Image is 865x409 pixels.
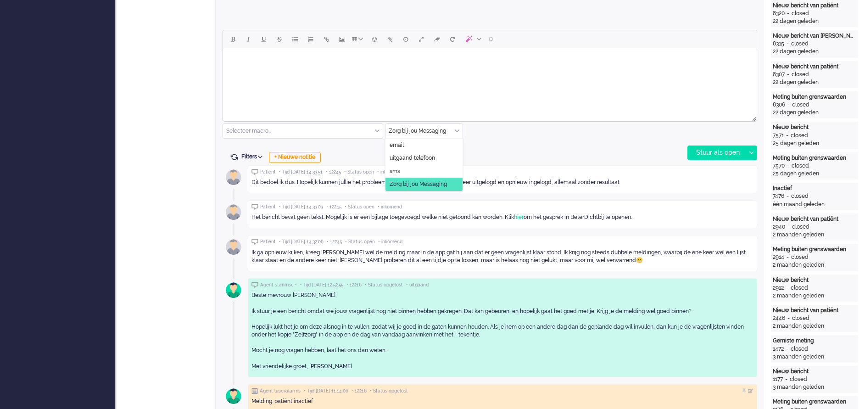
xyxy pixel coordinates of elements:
span: • 12245 [326,169,341,175]
button: Clear formatting [429,31,445,47]
span: • uitgaand [406,282,429,288]
span: 0 [489,35,493,43]
span: sms [390,168,400,175]
div: closed [792,223,809,231]
div: 8320 [773,10,785,17]
div: 3 maanden geleden [773,383,856,391]
span: • Tijd [DATE] 11:14:06 [304,388,348,394]
button: 0 [485,31,497,47]
div: 1472 [773,345,784,353]
div: 8315 [773,40,784,48]
li: Zorg bij jou Messaging [385,178,463,191]
div: - [784,253,791,261]
img: ic_chat_grey.svg [251,282,258,288]
div: - [785,314,792,322]
button: Strikethrough [272,31,287,47]
span: Patiënt [260,204,276,210]
div: closed [792,162,809,170]
span: • 12216 [352,388,367,394]
div: 2 maanden geleden [773,322,856,330]
div: Nieuw bericht van patiënt [773,307,856,314]
div: 7571 [773,132,784,140]
button: Insert/edit image [334,31,350,47]
div: 2912 [773,284,784,292]
div: Nieuw bericht van patiënt [773,63,856,71]
button: Fullscreen [413,31,429,47]
div: Resize [749,113,757,121]
div: - [784,192,791,200]
div: Nieuw bericht [773,276,856,284]
div: 2 maanden geleden [773,261,856,269]
div: Meting buiten grenswaarden [773,398,856,406]
div: closed [791,253,809,261]
span: • 12245 [326,204,341,210]
iframe: Rich Text Area [223,48,757,113]
div: - [784,40,791,48]
div: 2914 [773,253,784,261]
span: • Status opgelost [365,282,403,288]
span: • inkomend [377,169,402,175]
button: Insert/edit link [318,31,334,47]
button: Bold [225,31,240,47]
div: Nieuw bericht [773,368,856,375]
div: 25 dagen geleden [773,140,856,147]
span: • Tijd [DATE] 14:32:06 [279,239,324,245]
img: ic_chat_grey.svg [251,239,258,245]
div: Stuur als open [688,146,745,160]
div: één maand geleden [773,201,856,208]
div: closed [792,101,809,109]
div: 22 dagen geleden [773,78,856,86]
div: closed [791,132,808,140]
div: closed [790,375,807,383]
button: Italic [240,31,256,47]
div: closed [792,71,809,78]
div: - [785,101,792,109]
img: ic_note_grey.svg [251,388,258,394]
button: AI [460,31,485,47]
span: • Status open [345,239,375,245]
span: • Status open [344,169,374,175]
button: Table [350,31,367,47]
div: Inactief [773,185,856,192]
span: Patiënt [260,169,276,175]
span: • inkomend [378,204,402,210]
div: - [785,10,792,17]
img: ic_chat_grey.svg [251,169,258,175]
button: Emoticons [367,31,382,47]
div: Meting buiten grenswaarden [773,154,856,162]
div: 22 dagen geleden [773,17,856,25]
span: • Status open [345,204,374,210]
div: + Nieuwe notitie [269,152,321,163]
div: 22 dagen geleden [773,48,856,56]
div: 7570 [773,162,785,170]
img: avatar [222,279,245,302]
div: 8306 [773,101,785,109]
span: email [390,141,404,149]
img: avatar [222,201,245,224]
div: 2446 [773,314,785,322]
div: closed [791,284,808,292]
div: 25 dagen geleden [773,170,856,178]
span: • Status opgelost [370,388,408,394]
span: uitgaand telefoon [390,154,435,162]
div: - [785,223,792,231]
span: • Tijd [DATE] 14:33:03 [279,204,323,210]
button: Bullet list [287,31,303,47]
div: Nieuw bericht van patiënt [773,215,856,223]
img: avatar [222,385,245,408]
span: Agent stanmsc • [260,282,297,288]
div: Nieuw bericht van [PERSON_NAME] [773,32,856,40]
button: Underline [256,31,272,47]
span: • Tijd [DATE] 14:33:51 [279,169,323,175]
img: ic_chat_grey.svg [251,204,258,210]
span: • Tijd [DATE] 12:52:55 [300,282,343,288]
div: Ik ga opnieuw kijken, kreeg [PERSON_NAME] wel de melding maar in de app gaf hij aan dat er geen v... [251,249,753,264]
div: Het bericht bevat geen tekst. Mogelijk is er een bijlage toegevoegd welke niet getoond kan worden... [251,213,753,221]
div: - [784,284,791,292]
button: Numbered list [303,31,318,47]
div: Meting buiten grenswaarden [773,93,856,101]
div: 8307 [773,71,785,78]
div: closed [792,10,809,17]
div: closed [791,345,808,353]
